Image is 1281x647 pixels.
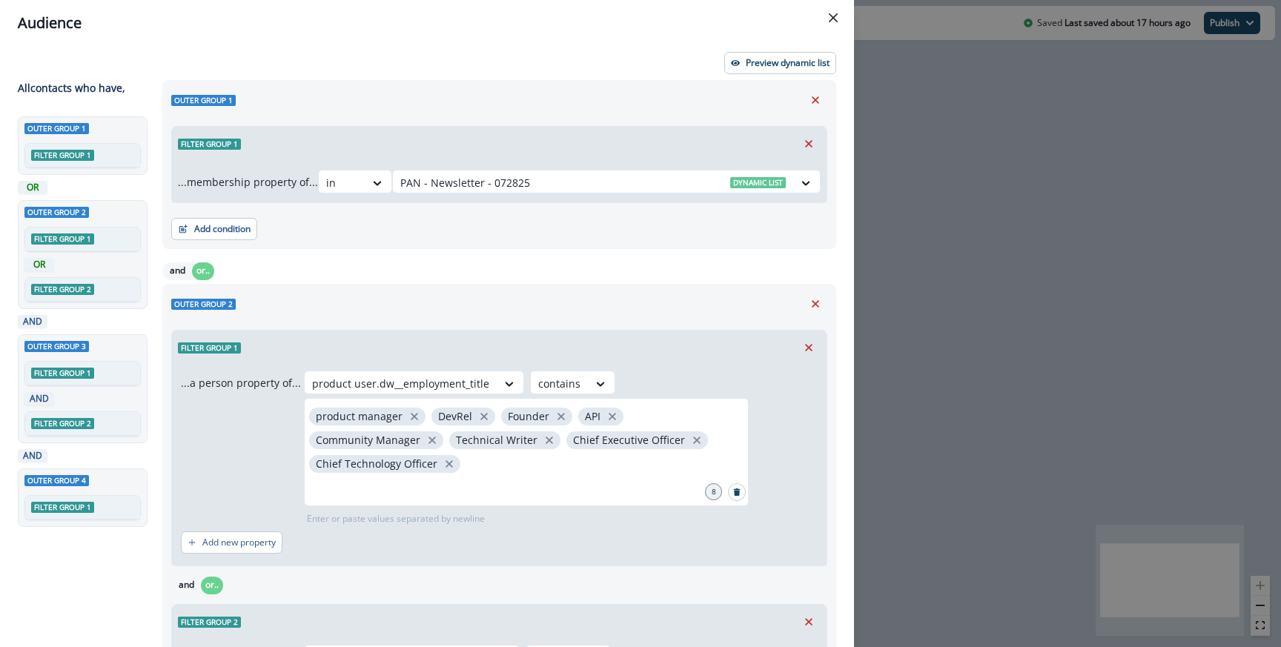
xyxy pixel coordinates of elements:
span: Filter group 2 [178,617,241,628]
button: Remove [797,611,821,633]
span: Outer group 2 [171,299,236,310]
span: Outer group 2 [24,207,89,218]
p: Enter or paste values separated by newline [304,512,488,525]
span: Filter group 1 [178,342,241,354]
button: close [689,433,704,448]
p: Chief Executive Officer [573,434,685,447]
span: Outer group 1 [171,95,236,106]
p: ...membership property of... [178,174,318,190]
button: close [477,409,491,424]
button: or.. [192,262,214,280]
span: Filter group 1 [31,368,94,379]
p: Technical Writer [456,434,537,447]
button: Remove [804,89,827,111]
button: close [554,409,569,424]
p: AND [27,392,51,405]
span: Outer group 4 [24,475,89,486]
button: Close [821,6,845,30]
p: ...a person property of... [181,375,301,391]
button: and [162,262,192,280]
button: Add new property [181,531,282,554]
span: Filter group 1 [178,139,241,150]
p: AND [21,315,44,328]
button: Preview dynamic list [724,52,836,74]
span: Filter group 2 [31,284,94,295]
p: API [585,411,600,423]
button: close [605,409,620,424]
button: Search [728,483,746,501]
span: Outer group 1 [24,123,89,134]
span: Filter group 1 [31,150,94,161]
p: OR [27,258,51,271]
button: close [425,433,440,448]
p: Preview dynamic list [746,58,830,68]
p: Community Manager [316,434,420,447]
span: Filter group 1 [31,233,94,245]
p: Chief Technology Officer [316,458,437,471]
button: close [407,409,422,424]
div: 8 [705,483,722,500]
span: Filter group 1 [31,502,94,513]
button: or.. [201,577,223,594]
div: Audience [18,12,836,34]
button: close [542,433,557,448]
button: Add condition [171,218,257,240]
button: Remove [804,293,827,315]
span: Filter group 2 [31,418,94,429]
button: Remove [797,133,821,155]
p: Founder [508,411,549,423]
p: AND [21,449,44,462]
button: close [442,457,457,471]
span: Outer group 3 [24,341,89,352]
p: OR [21,181,44,194]
p: product manager [316,411,403,423]
p: All contact s who have, [18,80,125,96]
button: and [171,577,201,594]
p: Add new property [202,537,276,548]
p: DevRel [438,411,472,423]
button: Remove [797,336,821,359]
